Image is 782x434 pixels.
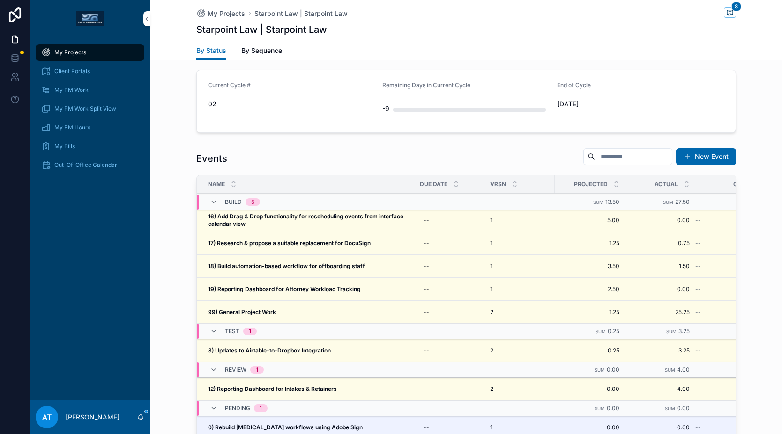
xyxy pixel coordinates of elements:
[36,157,144,173] a: Out-Of-Office Calendar
[225,366,246,374] span: Review
[665,367,675,373] small: Sum
[678,328,690,335] span: 3.25
[225,328,239,335] span: Test
[225,198,242,206] span: Build
[665,406,675,411] small: Sum
[666,329,677,334] small: Sum
[54,124,90,131] span: My PM Hours
[490,285,492,293] span: 1
[695,217,766,224] a: --
[560,262,619,270] a: 3.50
[490,285,549,293] a: 1
[631,347,690,354] a: 3.25
[631,385,690,393] span: 4.00
[225,404,250,412] span: Pending
[560,217,619,224] a: 5.00
[631,262,690,270] a: 1.50
[675,198,690,205] span: 27.50
[695,217,701,224] span: --
[490,262,492,270] span: 1
[208,347,331,354] strong: 8) Updates to Airtable-to-Dropbox Integration
[208,239,409,247] a: 17) Research & propose a suitable replacement for DocuSign
[631,217,690,224] a: 0.00
[490,217,549,224] a: 1
[241,46,282,55] span: By Sequence
[724,7,736,19] button: 8
[424,262,429,270] div: --
[196,152,227,165] h1: Events
[208,285,361,292] strong: 19) Reporting Dashboard for Attorney Workload Tracking
[249,328,251,335] div: 1
[655,180,678,188] span: Actual
[251,198,254,206] div: 5
[208,9,245,18] span: My Projects
[695,347,701,354] span: --
[593,200,603,205] small: Sum
[54,142,75,150] span: My Bills
[490,217,492,224] span: 1
[420,343,479,358] a: --
[695,424,701,431] span: --
[208,285,409,293] a: 19) Reporting Dashboard for Attorney Workload Tracking
[695,424,766,431] a: --
[695,239,766,247] a: --
[54,161,117,169] span: Out-Of-Office Calendar
[208,99,375,109] span: 02
[382,99,389,118] div: -9
[560,424,619,431] span: 0.00
[490,385,493,393] span: 2
[54,67,90,75] span: Client Portals
[695,385,701,393] span: --
[631,308,690,316] a: 25.25
[631,239,690,247] span: 0.75
[420,305,479,320] a: --
[54,49,86,56] span: My Projects
[196,42,226,60] a: By Status
[208,347,409,354] a: 8) Updates to Airtable-to-Dropbox Integration
[424,217,429,224] div: --
[241,42,282,61] a: By Sequence
[596,329,606,334] small: Sum
[695,347,766,354] a: --
[631,285,690,293] a: 0.00
[608,328,619,335] span: 0.25
[574,180,608,188] span: Projected
[490,239,492,247] span: 1
[560,347,619,354] span: 0.25
[420,282,479,297] a: --
[490,347,493,354] span: 2
[208,262,365,269] strong: 18) Build automation-based workflow for offboarding staff
[420,259,479,274] a: --
[424,308,429,316] div: --
[695,262,766,270] a: --
[424,385,429,393] div: --
[208,213,409,228] a: 16) Add Drag & Drop functionality for rescheduling events from interface calendar view
[560,308,619,316] a: 1.25
[196,23,327,36] h1: Starpoint Law | Starpoint Law
[490,180,506,188] span: VRSN
[605,198,619,205] span: 13.50
[36,100,144,117] a: My PM Work Split View
[490,385,549,393] a: 2
[420,236,479,251] a: --
[560,385,619,393] a: 0.00
[66,412,119,422] p: [PERSON_NAME]
[677,366,690,373] span: 4.00
[54,105,116,112] span: My PM Work Split View
[196,46,226,55] span: By Status
[676,148,736,165] a: New Event
[733,180,760,188] span: Original
[208,180,225,188] span: Name
[560,239,619,247] a: 1.25
[695,239,701,247] span: --
[490,424,549,431] a: 1
[595,367,605,373] small: Sum
[208,424,363,431] strong: 0) Rebuild [MEDICAL_DATA] workflows using Adobe Sign
[420,180,447,188] span: Due Date
[254,9,348,18] span: Starpoint Law | Starpoint Law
